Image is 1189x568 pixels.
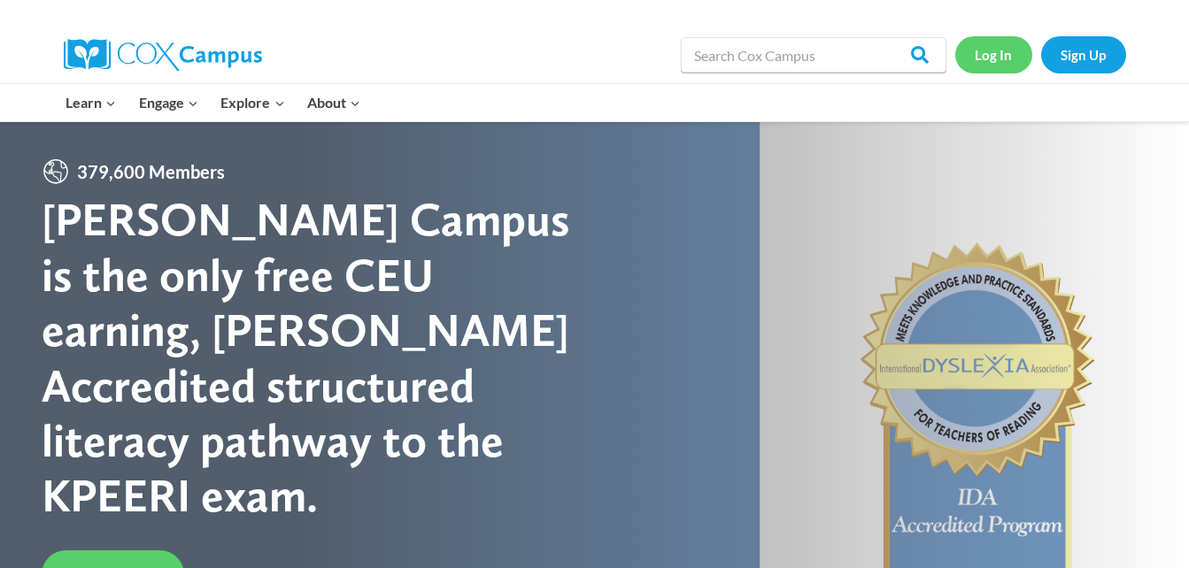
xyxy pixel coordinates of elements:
button: Child menu of Engage [127,84,210,121]
a: Log In [955,36,1032,73]
span: 379,600 Members [70,157,232,186]
nav: Secondary Navigation [955,36,1126,73]
img: Cox Campus [64,39,262,71]
nav: Primary Navigation [55,84,372,121]
a: Sign Up [1041,36,1126,73]
div: [PERSON_NAME] Campus is the only free CEU earning, [PERSON_NAME] Accredited structured literacy p... [42,192,595,523]
button: Child menu of Explore [210,84,297,121]
input: Search Cox Campus [681,37,946,73]
button: Child menu of About [296,84,372,121]
button: Child menu of Learn [55,84,128,121]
